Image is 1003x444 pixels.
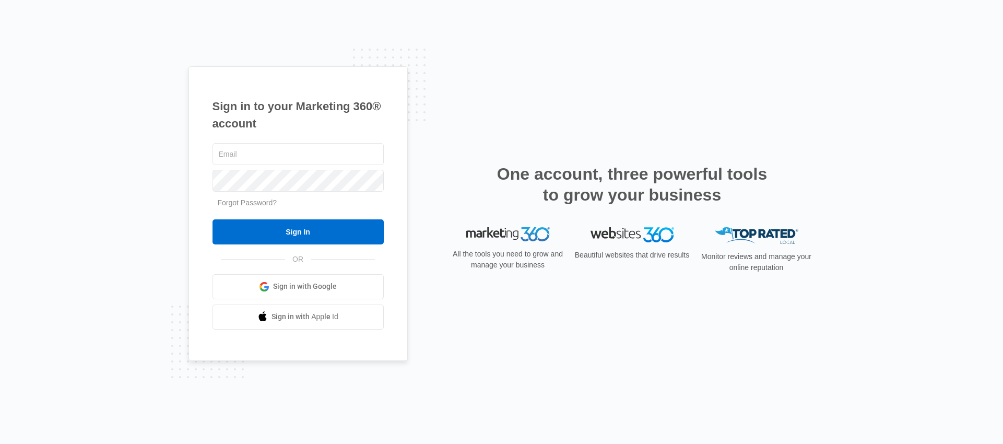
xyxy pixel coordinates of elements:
[698,251,815,273] p: Monitor reviews and manage your online reputation
[213,305,384,330] a: Sign in with Apple Id
[715,227,798,244] img: Top Rated Local
[450,249,567,271] p: All the tools you need to grow and manage your business
[285,254,311,265] span: OR
[273,281,337,292] span: Sign in with Google
[213,143,384,165] input: Email
[213,274,384,299] a: Sign in with Google
[213,219,384,244] input: Sign In
[213,98,384,132] h1: Sign in to your Marketing 360® account
[272,311,338,322] span: Sign in with Apple Id
[466,227,550,242] img: Marketing 360
[218,198,277,207] a: Forgot Password?
[574,250,691,261] p: Beautiful websites that drive results
[591,227,674,242] img: Websites 360
[494,163,771,205] h2: One account, three powerful tools to grow your business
